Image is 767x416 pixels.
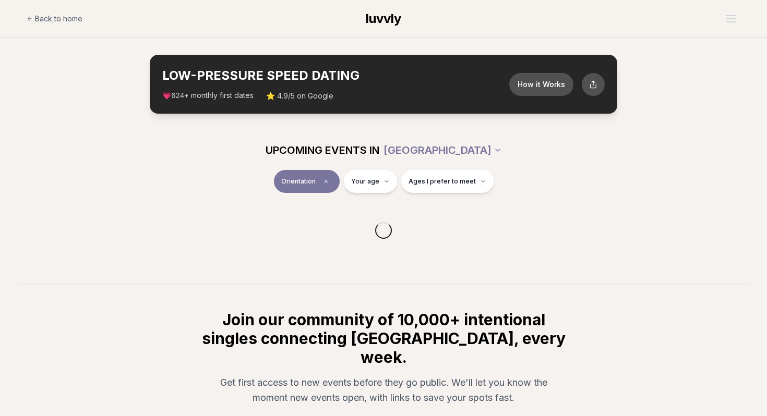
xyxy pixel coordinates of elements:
button: Your age [344,170,397,193]
a: luvvly [366,10,401,27]
span: luvvly [366,11,401,26]
h2: Join our community of 10,000+ intentional singles connecting [GEOGRAPHIC_DATA], every week. [200,310,567,366]
button: [GEOGRAPHIC_DATA] [383,139,502,162]
p: Get first access to new events before they go public. We'll let you know the moment new events op... [208,375,559,406]
button: Ages I prefer to meet [401,170,494,193]
h2: LOW-PRESSURE SPEED DATING [162,67,509,84]
a: Back to home [27,8,82,29]
button: How it Works [509,73,573,96]
span: UPCOMING EVENTS IN [266,143,379,157]
span: 624 [171,92,184,100]
span: ⭐ 4.9/5 on Google [266,91,333,101]
span: Ages I prefer to meet [409,177,476,186]
button: Open menu [722,11,740,27]
span: Clear event type filter [320,175,332,188]
span: Your age [351,177,379,186]
button: OrientationClear event type filter [274,170,340,193]
span: Back to home [35,14,82,24]
span: 💗 + monthly first dates [162,90,254,101]
span: Orientation [281,177,316,186]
